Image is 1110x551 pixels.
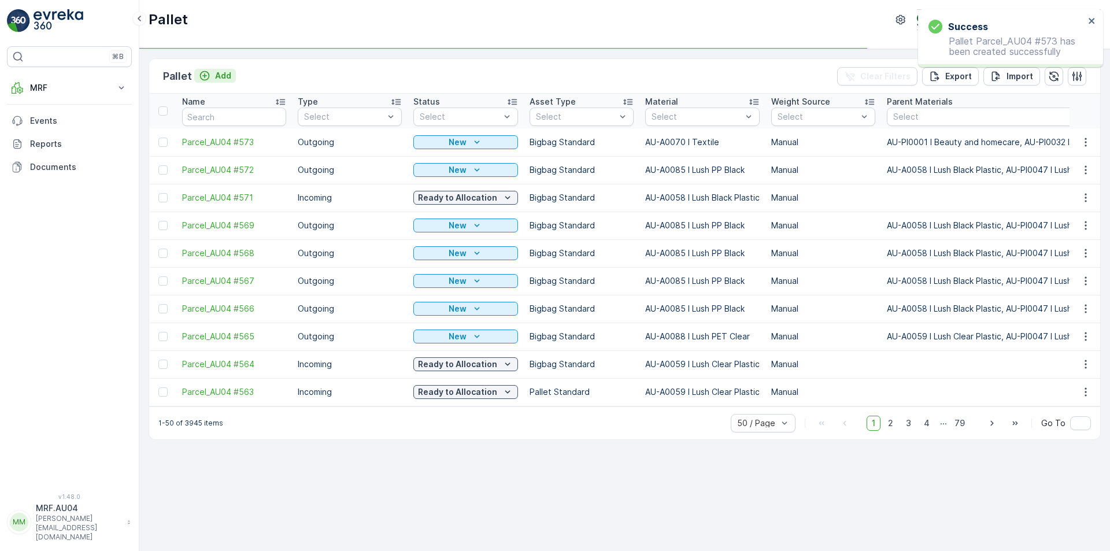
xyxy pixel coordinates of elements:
button: New [413,246,518,260]
p: Clear Filters [860,71,911,82]
td: Manual [765,184,881,212]
button: New [413,135,518,149]
a: Documents [7,156,132,179]
button: MRF [7,76,132,99]
img: logo_light-DOdMpM7g.png [34,9,83,32]
td: AU-A0085 I Lush PP Black [639,156,765,184]
span: Go To [1041,417,1065,429]
button: Terracycle-AU04 - Sendable(+10:00) [917,9,1101,30]
td: Incoming [292,184,408,212]
a: Events [7,109,132,132]
p: Reports [30,138,127,150]
td: Incoming [292,350,408,378]
div: Toggle Row Selected [158,249,168,258]
p: Import [1007,71,1033,82]
p: Events [30,115,127,127]
div: Toggle Row Selected [158,221,168,230]
button: New [413,274,518,288]
div: Toggle Row Selected [158,360,168,369]
td: Manual [765,350,881,378]
td: Manual [765,267,881,295]
a: Parcel_AU04 #564 [182,358,286,370]
a: Parcel_AU04 #571 [182,192,286,204]
td: AU-A0085 I Lush PP Black [639,212,765,239]
p: Select [778,111,857,123]
td: Bigbag Standard [524,184,639,212]
a: Parcel_AU04 #565 [182,331,286,342]
td: Manual [765,295,881,323]
p: Select [304,111,384,123]
a: Parcel_AU04 #563 [182,386,286,398]
p: Status [413,96,440,108]
p: New [449,247,467,259]
img: terracycle_logo.png [917,13,935,26]
td: Manual [765,239,881,267]
p: Add [215,70,231,82]
a: Parcel_AU04 #567 [182,275,286,287]
button: New [413,163,518,177]
p: MRF.AU04 [36,502,121,514]
div: Toggle Row Selected [158,165,168,175]
td: Outgoing [292,212,408,239]
button: Import [983,67,1040,86]
div: Toggle Row Selected [158,304,168,313]
p: New [449,303,467,315]
td: Bigbag Standard [524,128,639,156]
button: close [1088,16,1096,27]
td: Pallet Standard [524,378,639,406]
div: MM [10,513,28,531]
span: 79 [949,416,970,431]
div: Toggle Row Selected [158,387,168,397]
p: Pallet Parcel_AU04 #573 has been created successfully [928,36,1085,57]
p: Select [536,111,616,123]
td: Manual [765,212,881,239]
div: Toggle Row Selected [158,193,168,202]
span: 2 [883,416,898,431]
h3: Success [948,20,988,34]
p: Pallet [149,10,188,29]
td: AU-A0085 I Lush PP Black [639,239,765,267]
span: 4 [919,416,935,431]
p: New [449,331,467,342]
p: Type [298,96,318,108]
button: MMMRF.AU04[PERSON_NAME][EMAIL_ADDRESS][DOMAIN_NAME] [7,502,132,542]
a: Parcel_AU04 #568 [182,247,286,259]
td: Bigbag Standard [524,156,639,184]
a: Parcel_AU04 #573 [182,136,286,148]
td: Bigbag Standard [524,212,639,239]
button: Ready to Allocation [413,385,518,399]
p: 1-50 of 3945 items [158,419,223,428]
p: Name [182,96,205,108]
td: Incoming [292,378,408,406]
td: AU-A0070 I Textile [639,128,765,156]
span: v 1.48.0 [7,493,132,500]
td: Manual [765,156,881,184]
input: Search [182,108,286,126]
td: Manual [765,128,881,156]
p: New [449,220,467,231]
div: Toggle Row Selected [158,332,168,341]
td: Outgoing [292,267,408,295]
td: Outgoing [292,295,408,323]
td: Outgoing [292,239,408,267]
td: Outgoing [292,156,408,184]
span: Parcel_AU04 #566 [182,303,286,315]
p: Documents [30,161,127,173]
td: AU-A0085 I Lush PP Black [639,295,765,323]
td: AU-A0085 I Lush PP Black [639,267,765,295]
p: ... [940,416,947,431]
p: New [449,275,467,287]
p: New [449,136,467,148]
td: Outgoing [292,323,408,350]
p: Asset Type [530,96,576,108]
td: AU-A0088 I Lush PET Clear [639,323,765,350]
button: Ready to Allocation [413,191,518,205]
td: Bigbag Standard [524,295,639,323]
button: New [413,219,518,232]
